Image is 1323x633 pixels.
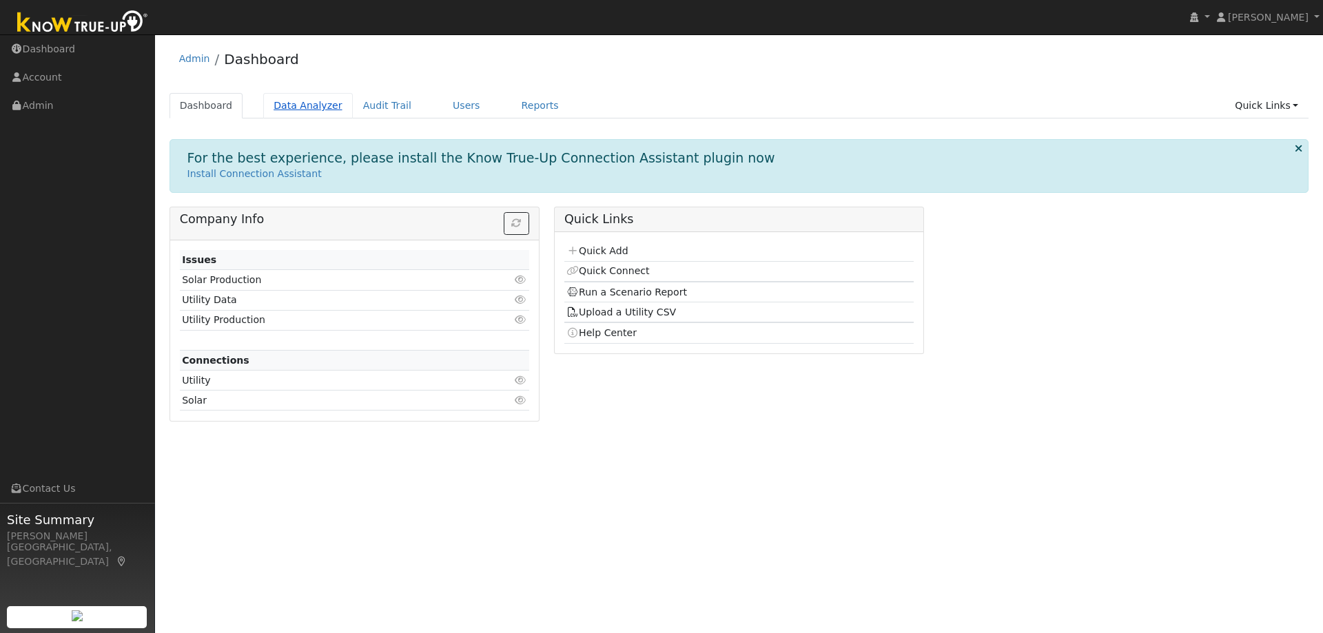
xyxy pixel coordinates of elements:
td: Solar Production [180,270,473,290]
i: Click to view [515,315,527,324]
i: Click to view [515,375,527,385]
td: Utility Data [180,290,473,310]
span: Site Summary [7,510,147,529]
div: [PERSON_NAME] [7,529,147,543]
h1: For the best experience, please install the Know True-Up Connection Assistant plugin now [187,150,775,166]
td: Utility Production [180,310,473,330]
a: Quick Add [566,245,628,256]
a: Help Center [566,327,637,338]
td: Utility [180,371,473,391]
i: Click to view [515,395,527,405]
a: Users [442,93,491,118]
a: Map [116,556,128,567]
a: Audit Trail [353,93,422,118]
a: Dashboard [170,93,243,118]
i: Click to view [515,275,527,284]
a: Data Analyzer [263,93,353,118]
a: Admin [179,53,210,64]
h5: Company Info [180,212,529,227]
a: Reports [511,93,569,118]
a: Upload a Utility CSV [566,307,676,318]
i: Click to view [515,295,527,304]
td: Solar [180,391,473,411]
span: [PERSON_NAME] [1228,12,1309,23]
img: retrieve [72,610,83,621]
a: Quick Connect [566,265,649,276]
strong: Connections [182,355,249,366]
a: Install Connection Assistant [187,168,322,179]
h5: Quick Links [564,212,914,227]
a: Dashboard [224,51,299,68]
img: Know True-Up [10,8,155,39]
a: Quick Links [1224,93,1309,118]
a: Run a Scenario Report [566,287,687,298]
div: [GEOGRAPHIC_DATA], [GEOGRAPHIC_DATA] [7,540,147,569]
strong: Issues [182,254,216,265]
